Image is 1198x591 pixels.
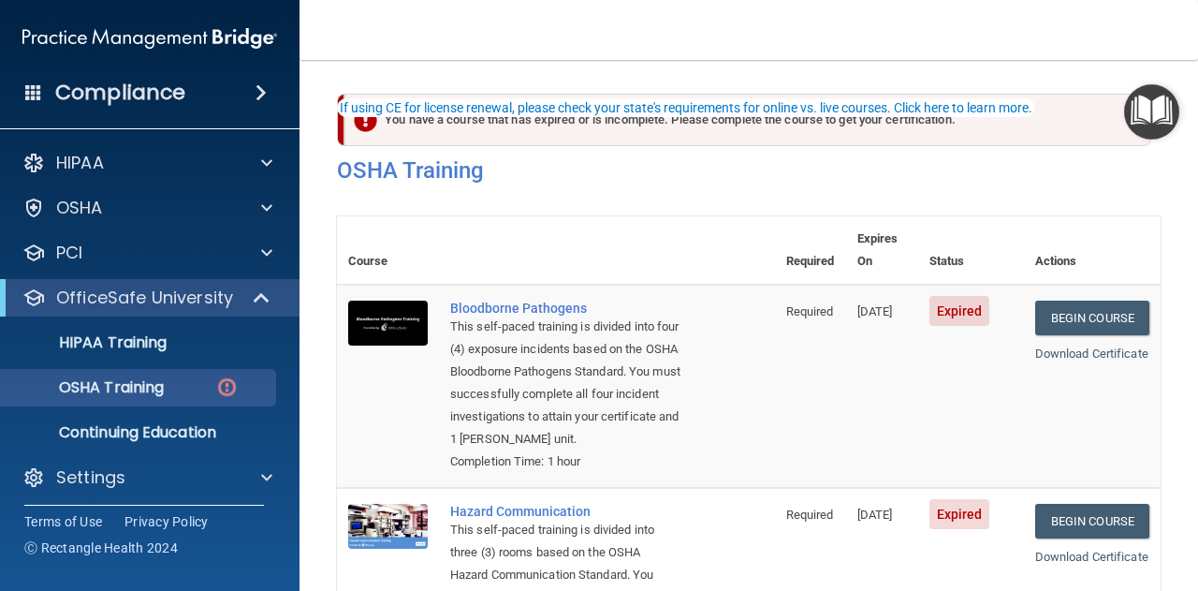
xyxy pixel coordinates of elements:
[775,216,846,285] th: Required
[56,197,103,219] p: OSHA
[918,216,1024,285] th: Status
[354,109,377,132] img: exclamation-circle-solid-danger.72ef9ffc.png
[22,287,271,309] a: OfficeSafe University
[786,304,834,318] span: Required
[56,152,104,174] p: HIPAA
[24,539,178,557] span: Ⓒ Rectangle Health 2024
[857,304,893,318] span: [DATE]
[846,216,918,285] th: Expires On
[55,80,185,106] h4: Compliance
[56,466,125,489] p: Settings
[450,301,681,316] a: Bloodborne Pathogens
[344,94,1151,146] div: You have a course that has expired or is incomplete. Please complete the course to get your certi...
[56,242,82,264] p: PCI
[340,101,1032,114] div: If using CE for license renewal, please check your state's requirements for online vs. live cours...
[337,98,1035,117] button: If using CE for license renewal, please check your state's requirements for online vs. live cours...
[12,378,164,397] p: OSHA Training
[22,197,272,219] a: OSHA
[874,458,1176,533] iframe: Drift Widget Chat Controller
[857,508,893,522] span: [DATE]
[124,512,209,531] a: Privacy Policy
[215,376,239,399] img: danger-circle.6113f641.png
[56,287,233,309] p: OfficeSafe University
[1035,550,1148,564] a: Download Certificate
[22,466,272,489] a: Settings
[1024,216,1161,285] th: Actions
[337,157,1161,184] h4: OSHA Training
[1124,84,1179,140] button: Open Resource Center
[24,512,102,531] a: Terms of Use
[786,508,834,522] span: Required
[1035,301,1149,335] a: Begin Course
[450,504,681,519] a: Hazard Communication
[22,242,272,264] a: PCI
[1035,347,1148,361] a: Download Certificate
[22,152,272,174] a: HIPAA
[450,451,681,473] div: Completion Time: 1 hour
[929,296,990,326] span: Expired
[12,423,268,442] p: Continuing Education
[337,216,439,285] th: Course
[22,20,277,57] img: PMB logo
[450,316,681,451] div: This self-paced training is divided into four (4) exposure incidents based on the OSHA Bloodborne...
[12,333,167,352] p: HIPAA Training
